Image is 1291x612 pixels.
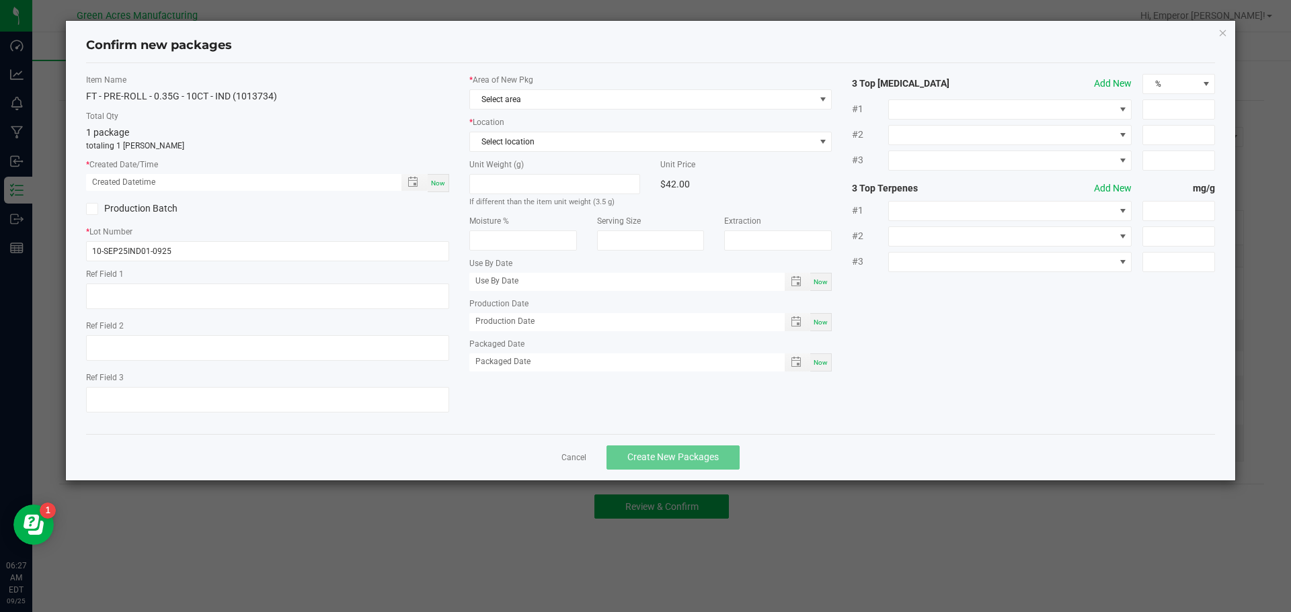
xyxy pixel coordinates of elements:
span: Toggle popup [785,313,811,331]
label: Total Qty [86,110,449,122]
span: Toggle popup [785,353,811,371]
span: Now [814,318,828,326]
label: Ref Field 1 [86,268,449,280]
span: 1 package [86,127,129,138]
span: NO DATA FOUND [469,132,832,152]
span: Select location [470,132,815,151]
input: Created Datetime [86,174,387,191]
button: Create New Packages [607,445,740,470]
strong: mg/g [1142,181,1215,195]
label: Area of New Pkg [469,74,832,86]
label: Lot Number [86,226,449,238]
div: FT - PRE-ROLL - 0.35G - 10CT - IND (1013734) [86,89,449,103]
input: Packaged Date [469,353,771,370]
span: Toggle popup [401,174,428,191]
button: Add New [1094,181,1132,195]
span: Now [814,359,828,366]
strong: 3 Top Terpenes [852,181,997,195]
label: Packaged Date [469,338,832,350]
input: Use By Date [469,273,771,290]
span: Create New Packages [627,451,719,462]
span: #3 [852,255,888,269]
label: Production Date [469,298,832,310]
label: Ref Field 3 [86,371,449,384]
label: Use By Date [469,257,832,269]
span: % [1143,75,1198,93]
label: Extraction [724,215,832,227]
label: Item Name [86,74,449,86]
label: Serving Size [597,215,705,227]
span: Now [431,179,445,187]
iframe: Resource center [13,505,54,545]
label: Ref Field 2 [86,320,449,332]
button: Add New [1094,77,1132,91]
span: #2 [852,128,888,142]
span: Toggle popup [785,273,811,291]
span: #1 [852,102,888,116]
label: Production Batch [86,202,258,216]
span: Now [814,278,828,286]
span: #3 [852,153,888,167]
label: Moisture % [469,215,577,227]
div: $42.00 [660,174,832,194]
a: Cancel [561,452,586,464]
label: Unit Weight (g) [469,159,641,171]
label: Created Date/Time [86,159,449,171]
p: totaling 1 [PERSON_NAME] [86,140,449,152]
h4: Confirm new packages [86,37,1216,54]
label: Location [469,116,832,128]
span: #1 [852,204,888,218]
iframe: Resource center unread badge [40,502,56,519]
input: Production Date [469,313,771,330]
strong: 3 Top [MEDICAL_DATA] [852,77,997,91]
span: #2 [852,229,888,243]
span: Select area [470,90,815,109]
label: Unit Price [660,159,832,171]
small: If different than the item unit weight (3.5 g) [469,198,615,206]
